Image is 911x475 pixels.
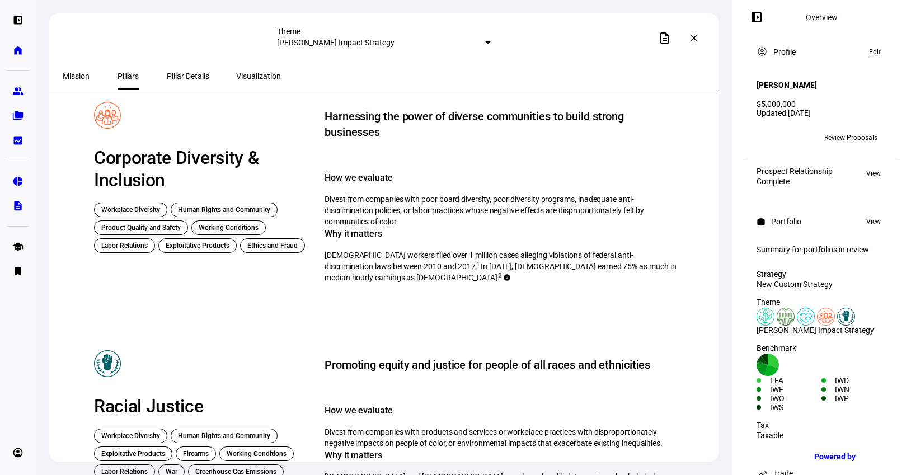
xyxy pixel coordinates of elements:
[158,238,237,253] div: Exploitative Products
[757,81,817,90] h4: [PERSON_NAME]
[7,170,29,192] a: pie_chart
[171,429,278,443] div: Human Rights and Community
[171,203,278,217] div: Human Rights and Community
[498,271,502,279] sup: 2
[778,134,787,142] span: DN
[806,13,838,22] div: Overview
[167,72,209,80] span: Pillar Details
[94,147,311,191] div: Corporate Diversity & Inclusion
[750,11,763,24] mat-icon: left_panel_open
[7,129,29,152] a: bid_landscape
[757,100,886,109] div: $5,000,000
[757,45,886,59] eth-panel-overview-card-header: Profile
[191,220,266,235] div: Working Conditions
[325,227,679,241] div: Why it matters
[757,215,886,228] eth-panel-overview-card-header: Portfolio
[761,134,770,142] span: AB
[94,102,121,129] img: Pillar icon
[94,203,167,217] div: Workplace Diversity
[12,200,24,211] eth-mat-symbol: description
[817,308,835,326] img: corporateDiversity.colored.svg
[94,429,167,443] div: Workplace Diversity
[236,72,281,80] span: Visualization
[118,72,139,80] span: Pillars
[797,308,815,326] img: healthWellness.colored.svg
[866,215,881,228] span: View
[325,251,676,282] span: [DEMOGRAPHIC_DATA] workers filed over 1 million cases alleging violations of federal anti-discrim...
[824,129,877,147] span: Review Proposals
[12,110,24,121] eth-mat-symbol: folder_copy
[770,385,821,394] div: IWF
[12,176,24,187] eth-mat-symbol: pie_chart
[757,308,774,326] img: climateChange.colored.svg
[770,403,821,412] div: IWS
[12,135,24,146] eth-mat-symbol: bid_landscape
[757,245,886,254] div: Summary for portfolios in review
[94,446,172,461] div: Exploitative Products
[777,308,795,326] img: sustainableAgriculture.colored.svg
[861,167,886,180] button: View
[12,45,24,56] eth-mat-symbol: home
[837,308,855,326] img: racialJustice.colored.svg
[770,376,821,385] div: EFA
[757,217,766,226] mat-icon: work
[94,220,188,235] div: Product Quality and Safety
[7,105,29,127] a: folder_copy
[94,238,155,253] div: Labor Relations
[809,446,894,467] a: Powered by
[94,350,121,377] img: Pillar icon
[94,395,311,417] div: Racial Justice
[240,238,305,253] div: Ethics and Fraud
[770,394,821,403] div: IWO
[835,376,886,385] div: IWD
[815,129,886,147] button: Review Proposals
[757,280,886,289] div: New Custom Strategy
[861,215,886,228] button: View
[757,421,886,430] div: Tax
[219,446,294,461] div: Working Conditions
[325,427,663,448] span: Divest from companies with products and services or workplace practices with disproportionately n...
[176,446,216,461] div: Firearms
[476,260,480,268] sup: 1
[12,15,24,26] eth-mat-symbol: left_panel_open
[757,270,886,279] div: Strategy
[863,45,886,59] button: Edit
[325,195,644,226] span: Divest from companies with poor board diversity, poor diversity programs, inadequate anti-discrim...
[325,171,679,185] div: How we evaluate
[771,217,801,226] div: Portfolio
[325,449,679,462] div: Why it matters
[757,326,886,335] div: [PERSON_NAME] Impact Strategy
[757,431,886,440] div: Taxable
[503,273,516,286] mat-icon: info
[12,86,24,97] eth-mat-symbol: group
[866,167,881,180] span: View
[757,167,833,176] div: Prospect Relationship
[7,195,29,217] a: description
[757,177,833,186] div: Complete
[757,46,768,57] mat-icon: account_circle
[773,48,796,57] div: Profile
[325,404,679,417] div: How we evaluate
[658,31,671,45] mat-icon: description
[325,357,650,373] div: Promoting equity and justice for people of all races and ethnicities
[63,72,90,80] span: Mission
[757,344,886,352] div: Benchmark
[687,31,701,45] mat-icon: close
[277,38,395,47] mat-select-trigger: [PERSON_NAME] Impact Strategy
[7,80,29,102] a: group
[12,266,24,277] eth-mat-symbol: bookmark
[869,45,881,59] span: Edit
[277,27,491,36] div: Theme
[12,447,24,458] eth-mat-symbol: account_circle
[7,39,29,62] a: home
[757,298,886,307] div: Theme
[757,109,886,117] div: Updated [DATE]
[12,241,24,252] eth-mat-symbol: school
[325,109,679,140] div: Harnessing the power of diverse communities to build strong businesses
[835,385,886,394] div: IWN
[835,394,886,403] div: IWP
